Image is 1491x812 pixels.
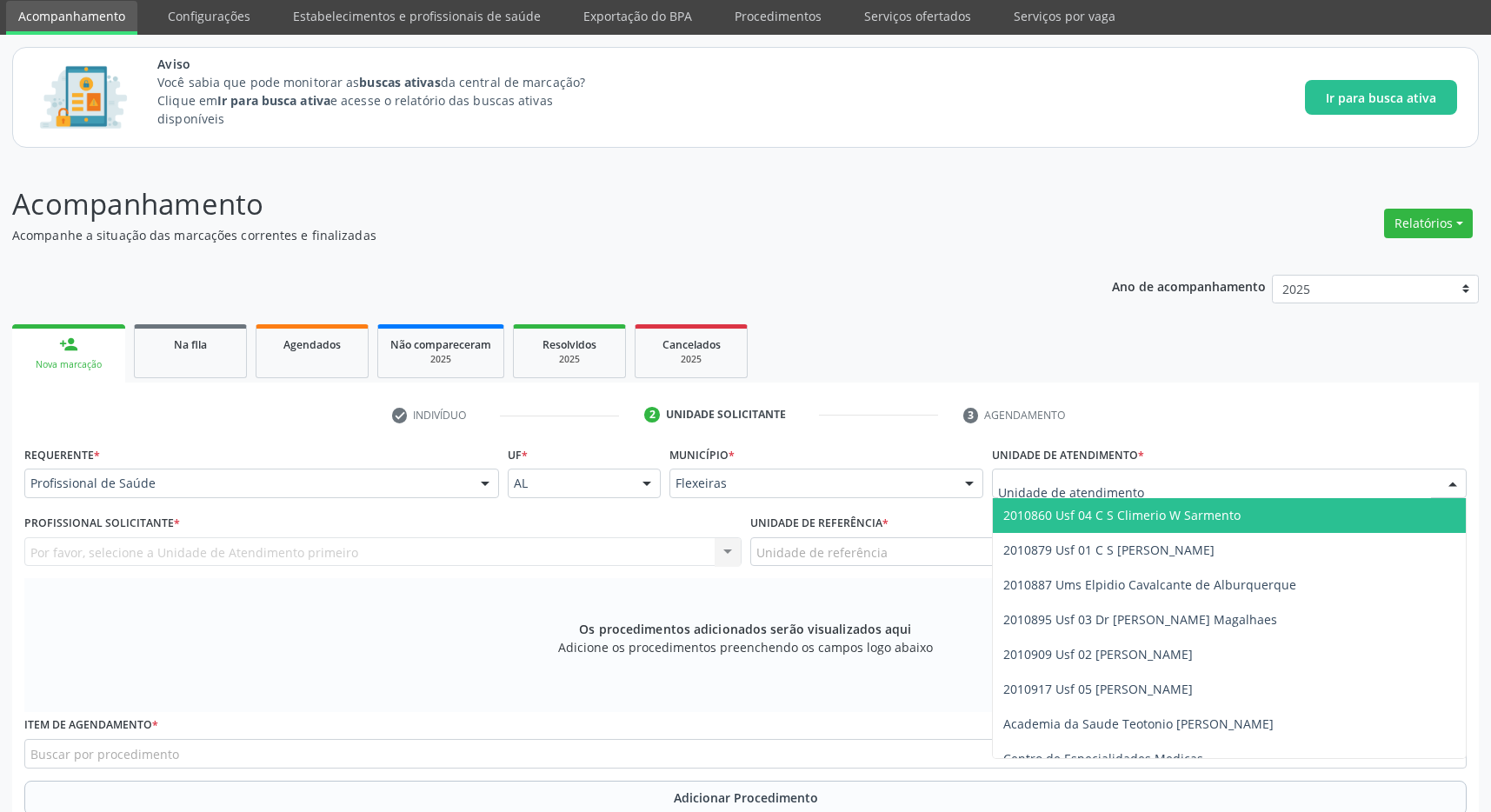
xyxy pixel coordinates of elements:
[1003,611,1277,628] span: 2010895 Usf 03 Dr [PERSON_NAME] Magalhaes
[1003,715,1274,732] span: Academia da Saude Teotonio [PERSON_NAME]
[998,475,1431,509] input: Unidade de atendimento
[217,92,330,109] strong: Ir para busca ativa
[1305,80,1457,115] button: Ir para busca ativa
[1003,750,1203,767] span: Centro de Especialidades Medicas
[722,1,834,31] a: Procedimentos
[1003,646,1193,662] span: 2010909 Usf 02 [PERSON_NAME]
[558,638,933,656] span: Adicione os procedimentos preenchendo os campos logo abaixo
[1003,507,1241,523] span: 2010860 Usf 04 C S Climerio W Sarmento
[1003,681,1193,697] span: 2010917 Usf 05 [PERSON_NAME]
[156,1,263,31] a: Configurações
[579,620,911,638] span: Os procedimentos adicionados serão visualizados aqui
[24,712,158,739] label: Item de agendamento
[283,337,341,352] span: Agendados
[1003,542,1215,558] span: 2010879 Usf 01 C S [PERSON_NAME]
[174,337,207,352] span: Na fila
[666,407,786,423] div: Unidade solicitante
[157,73,617,128] p: Você sabia que pode monitorar as da central de marcação? Clique em e acesse o relatório das busca...
[852,1,983,31] a: Serviços ofertados
[662,337,721,352] span: Cancelados
[676,475,948,492] span: Flexeiras
[30,475,463,492] span: Profissional de Saúde
[514,475,624,492] span: AL
[992,442,1144,469] label: Unidade de atendimento
[1002,1,1128,31] a: Serviços por vaga
[674,789,818,807] span: Adicionar Procedimento
[30,745,179,763] span: Buscar por procedimento
[756,543,888,562] span: Unidade de referência
[59,335,78,354] div: person_add
[508,442,528,469] label: UF
[12,183,1039,226] p: Acompanhamento
[542,337,596,352] span: Resolvidos
[34,58,133,136] img: Imagem de CalloutCard
[750,510,889,537] label: Unidade de referência
[390,337,491,352] span: Não compareceram
[281,1,553,31] a: Estabelecimentos e profissionais de saúde
[24,510,180,537] label: Profissional Solicitante
[390,353,491,366] div: 2025
[12,226,1039,244] p: Acompanhe a situação das marcações correntes e finalizadas
[526,353,613,366] div: 2025
[644,407,660,423] div: 2
[1112,275,1266,296] p: Ano de acompanhamento
[571,1,704,31] a: Exportação do BPA
[157,55,617,73] span: Aviso
[24,442,100,469] label: Requerente
[1003,576,1296,593] span: 2010887 Ums Elpidio Cavalcante de Alburquerque
[669,442,735,469] label: Município
[648,353,735,366] div: 2025
[1326,89,1436,107] span: Ir para busca ativa
[1384,209,1473,238] button: Relatórios
[24,358,113,371] div: Nova marcação
[359,74,440,90] strong: buscas ativas
[6,1,137,35] a: Acompanhamento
